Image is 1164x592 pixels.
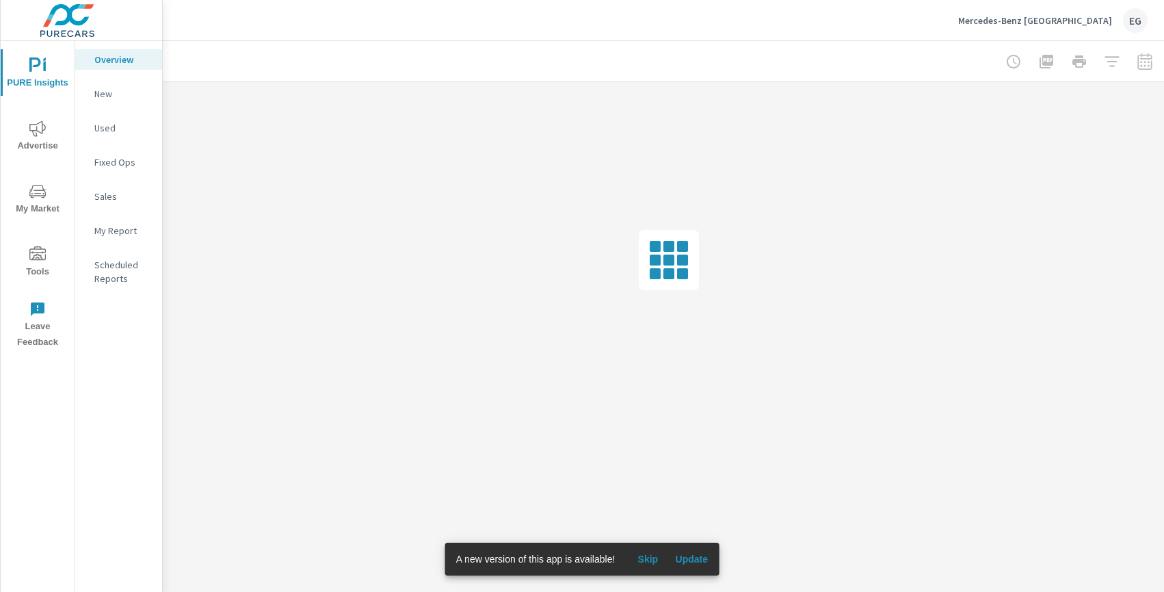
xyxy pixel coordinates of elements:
div: Sales [75,186,162,207]
span: Tools [5,246,70,280]
div: nav menu [1,41,75,356]
span: My Market [5,183,70,217]
button: Skip [626,548,670,570]
span: PURE Insights [5,57,70,91]
span: Update [675,553,708,565]
div: Overview [75,49,162,70]
span: Skip [631,553,664,565]
div: Used [75,118,162,138]
div: EG [1123,8,1148,33]
div: New [75,83,162,104]
button: Update [670,548,713,570]
div: My Report [75,220,162,241]
p: New [94,87,151,101]
p: Overview [94,53,151,66]
span: Advertise [5,120,70,154]
p: Scheduled Reports [94,258,151,285]
p: Sales [94,190,151,203]
p: Fixed Ops [94,155,151,169]
div: Scheduled Reports [75,255,162,289]
span: A new version of this app is available! [456,554,616,565]
p: Used [94,121,151,135]
div: Fixed Ops [75,152,162,172]
p: My Report [94,224,151,237]
span: Leave Feedback [5,301,70,350]
p: Mercedes-Benz [GEOGRAPHIC_DATA] [958,14,1112,27]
